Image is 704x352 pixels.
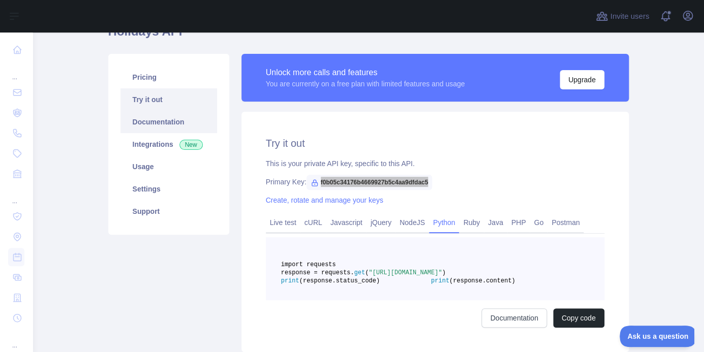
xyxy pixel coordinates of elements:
[281,269,354,276] span: response = requests.
[366,214,395,231] a: jQuery
[547,214,584,231] a: Postman
[553,308,604,328] button: Copy code
[120,200,217,222] a: Support
[530,214,547,231] a: Go
[484,214,507,231] a: Java
[281,261,336,268] span: import requests
[120,133,217,155] a: Integrations New
[300,214,326,231] a: cURL
[120,66,217,88] a: Pricing
[459,214,484,231] a: Ruby
[266,177,604,187] div: Primary Key:
[610,11,649,22] span: Invite users
[354,269,365,276] span: get
[560,70,604,89] button: Upgrade
[8,185,24,205] div: ...
[365,269,369,276] span: (
[8,329,24,349] div: ...
[179,140,203,150] span: New
[307,175,433,190] span: f0b05c34176b4669927b5c4aa9dfdac5
[594,8,651,24] button: Invite users
[281,277,299,284] span: print
[8,61,24,81] div: ...
[266,136,604,150] h2: Try it out
[266,79,465,89] div: You are currently on a free plan with limited features and usage
[266,158,604,169] div: This is your private API key, specific to this API.
[120,178,217,200] a: Settings
[299,277,380,284] span: (response.status_code)
[266,67,465,79] div: Unlock more calls and features
[429,214,460,231] a: Python
[395,214,429,231] a: NodeJS
[442,269,445,276] span: )
[266,196,383,204] a: Create, rotate and manage your keys
[620,326,694,347] iframe: Toggle Customer Support
[369,269,442,276] span: "[URL][DOMAIN_NAME]"
[120,88,217,111] a: Try it out
[507,214,530,231] a: PHP
[481,308,546,328] a: Documentation
[266,214,300,231] a: Live test
[326,214,366,231] a: Javascript
[108,23,629,48] h1: Holidays API
[449,277,515,284] span: (response.content)
[120,111,217,133] a: Documentation
[431,277,449,284] span: print
[120,155,217,178] a: Usage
